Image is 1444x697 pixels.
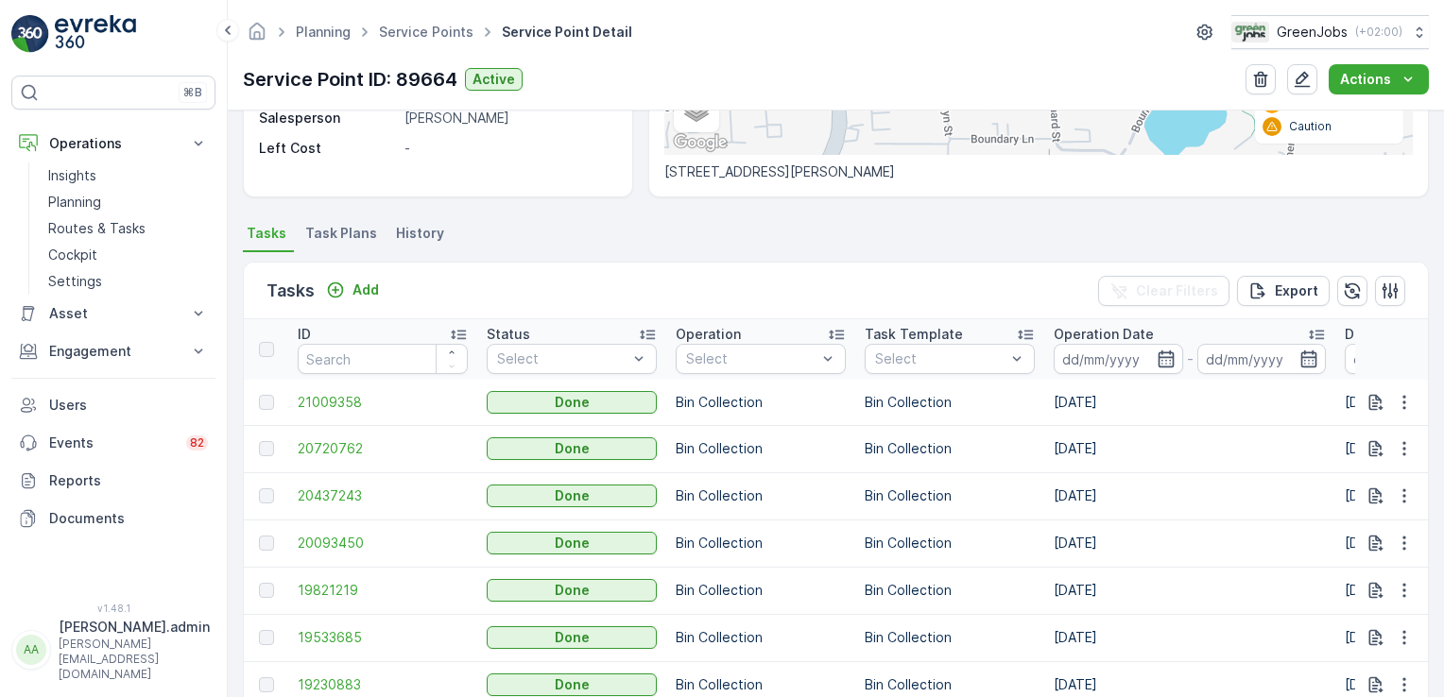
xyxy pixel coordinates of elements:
[259,583,274,598] div: Toggle Row Selected
[404,139,612,158] p: -
[259,109,397,127] p: Salesperson
[1237,276,1330,306] button: Export
[865,325,963,344] p: Task Template
[666,425,855,472] td: Bin Collection
[59,618,210,637] p: [PERSON_NAME].admin
[59,637,210,682] p: [PERSON_NAME][EMAIL_ADDRESS][DOMAIN_NAME]
[404,109,612,127] p: [PERSON_NAME]
[555,581,590,600] p: Done
[1054,344,1183,374] input: dd/mm/yyyy
[666,519,855,567] td: Bin Collection
[259,139,397,158] p: Left Cost
[1044,519,1335,567] td: [DATE]
[1231,15,1429,49] button: GreenJobs(+02:00)
[465,68,523,91] button: Active
[664,162,1413,181] p: [STREET_ADDRESS][PERSON_NAME]
[555,393,590,412] p: Done
[676,325,741,344] p: Operation
[1098,276,1229,306] button: Clear Filters
[11,15,49,53] img: logo
[298,581,468,600] a: 19821219
[259,630,274,645] div: Toggle Row Selected
[49,134,178,153] p: Operations
[16,635,46,665] div: AA
[855,614,1044,661] td: Bin Collection
[555,675,590,694] p: Done
[555,628,590,647] p: Done
[1044,380,1335,425] td: [DATE]
[1340,70,1391,89] p: Actions
[487,626,657,649] button: Done
[41,242,215,268] a: Cockpit
[666,472,855,519] td: Bin Collection
[555,486,590,505] p: Done
[666,567,855,614] td: Bin Collection
[1289,119,1332,134] p: Caution
[11,295,215,332] button: Asset
[669,130,731,155] img: Google
[1275,281,1318,300] p: Export
[1231,22,1269,42] img: Green_Jobs_Logo.png
[55,15,136,53] img: logo_light-DOdMpM7g.png
[48,219,146,238] p: Routes & Tasks
[49,509,208,528] p: Documents
[243,65,457,93] p: Service Point ID: 89664
[259,441,274,456] div: Toggle Row Selected
[48,166,96,185] p: Insights
[298,675,468,694] a: 19230883
[298,439,468,458] a: 20720762
[247,224,286,243] span: Tasks
[298,325,311,344] p: ID
[1277,23,1348,42] p: GreenJobs
[473,70,515,89] p: Active
[1044,472,1335,519] td: [DATE]
[855,519,1044,567] td: Bin Collection
[1345,325,1406,344] p: Due Date
[487,484,657,507] button: Done
[1054,325,1154,344] p: Operation Date
[555,534,590,552] p: Done
[487,579,657,602] button: Done
[11,603,215,614] span: v 1.48.1
[1136,281,1218,300] p: Clear Filters
[669,130,731,155] a: Open this area in Google Maps (opens a new window)
[497,349,627,368] p: Select
[1044,425,1335,472] td: [DATE]
[11,500,215,537] a: Documents
[487,532,657,554] button: Done
[296,24,351,40] a: Planning
[183,85,202,100] p: ⌘B
[190,435,204,450] p: 82
[855,567,1044,614] td: Bin Collection
[1187,348,1194,370] p: -
[555,439,590,458] p: Done
[11,332,215,370] button: Engagement
[48,193,101,212] p: Planning
[298,628,468,647] a: 19533685
[49,396,208,415] p: Users
[305,224,377,243] span: Task Plans
[48,246,97,264] p: Cockpit
[875,349,1006,368] p: Select
[49,342,178,361] p: Engagement
[298,393,468,412] span: 21009358
[11,386,215,424] a: Users
[11,125,215,162] button: Operations
[666,380,855,425] td: Bin Collection
[11,618,215,682] button: AA[PERSON_NAME].admin[PERSON_NAME][EMAIL_ADDRESS][DOMAIN_NAME]
[1355,25,1402,40] p: ( +02:00 )
[396,224,444,243] span: History
[487,673,657,696] button: Done
[666,614,855,661] td: Bin Collection
[855,380,1044,425] td: Bin Collection
[1329,64,1429,94] button: Actions
[318,279,387,301] button: Add
[352,280,379,299] p: Add
[11,462,215,500] a: Reports
[11,424,215,462] a: Events82
[49,471,208,490] p: Reports
[298,486,468,505] span: 20437243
